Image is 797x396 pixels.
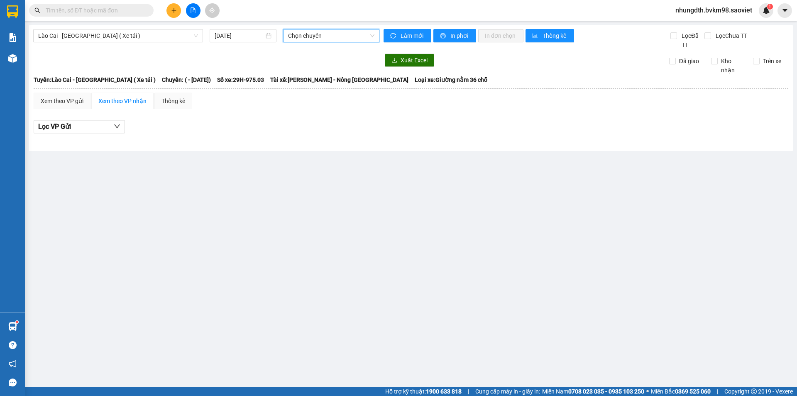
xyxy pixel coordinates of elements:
[209,7,215,13] span: aim
[767,4,773,10] sup: 1
[215,31,264,40] input: 11/10/2025
[777,3,792,18] button: caret-down
[651,387,711,396] span: Miền Bắc
[190,7,196,13] span: file-add
[162,75,211,84] span: Chuyến: ( - [DATE])
[450,31,469,40] span: In phơi
[390,33,397,39] span: sync
[8,54,17,63] img: warehouse-icon
[433,29,476,42] button: printerIn phơi
[526,29,574,42] button: bar-chartThống kê
[532,33,539,39] span: bar-chart
[475,387,540,396] span: Cung cấp máy in - giấy in:
[34,120,125,133] button: Lọc VP Gửi
[288,30,374,42] span: Chọn chuyến
[712,31,748,40] span: Lọc Chưa TT
[542,387,644,396] span: Miền Nam
[114,123,120,130] span: down
[678,31,704,49] span: Lọc Đã TT
[38,30,198,42] span: Lào Cai - Hà Nội ( Xe tải )
[676,57,702,66] span: Đã giao
[186,3,200,18] button: file-add
[385,387,462,396] span: Hỗ trợ kỹ thuật:
[34,7,40,13] span: search
[675,388,711,395] strong: 0369 525 060
[646,390,649,393] span: ⚪️
[98,96,147,106] div: Xem theo VP nhận
[478,29,523,42] button: In đơn chọn
[171,7,177,13] span: plus
[161,96,185,106] div: Thống kê
[384,29,431,42] button: syncLàm mới
[8,322,17,331] img: warehouse-icon
[9,341,17,349] span: question-circle
[468,387,469,396] span: |
[768,4,771,10] span: 1
[385,54,434,67] button: downloadXuất Excel
[760,57,785,66] span: Trên xe
[763,7,770,14] img: icon-new-feature
[440,33,447,39] span: printer
[401,31,425,40] span: Làm mới
[46,6,144,15] input: Tìm tên, số ĐT hoặc mã đơn
[568,388,644,395] strong: 0708 023 035 - 0935 103 250
[34,76,156,83] b: Tuyến: Lào Cai - [GEOGRAPHIC_DATA] ( Xe tải )
[9,360,17,368] span: notification
[38,121,71,132] span: Lọc VP Gửi
[8,33,17,42] img: solution-icon
[669,5,759,15] span: nhungdth.bvkm98.saoviet
[7,5,18,18] img: logo-vxr
[751,389,757,394] span: copyright
[543,31,567,40] span: Thống kê
[9,379,17,386] span: message
[781,7,789,14] span: caret-down
[415,75,487,84] span: Loại xe: Giường nằm 36 chỗ
[41,96,83,106] div: Xem theo VP gửi
[217,75,264,84] span: Số xe: 29H-975.03
[426,388,462,395] strong: 1900 633 818
[718,57,747,75] span: Kho nhận
[166,3,181,18] button: plus
[16,321,18,323] sup: 1
[270,75,408,84] span: Tài xế: [PERSON_NAME] - Nông [GEOGRAPHIC_DATA]
[205,3,220,18] button: aim
[717,387,718,396] span: |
